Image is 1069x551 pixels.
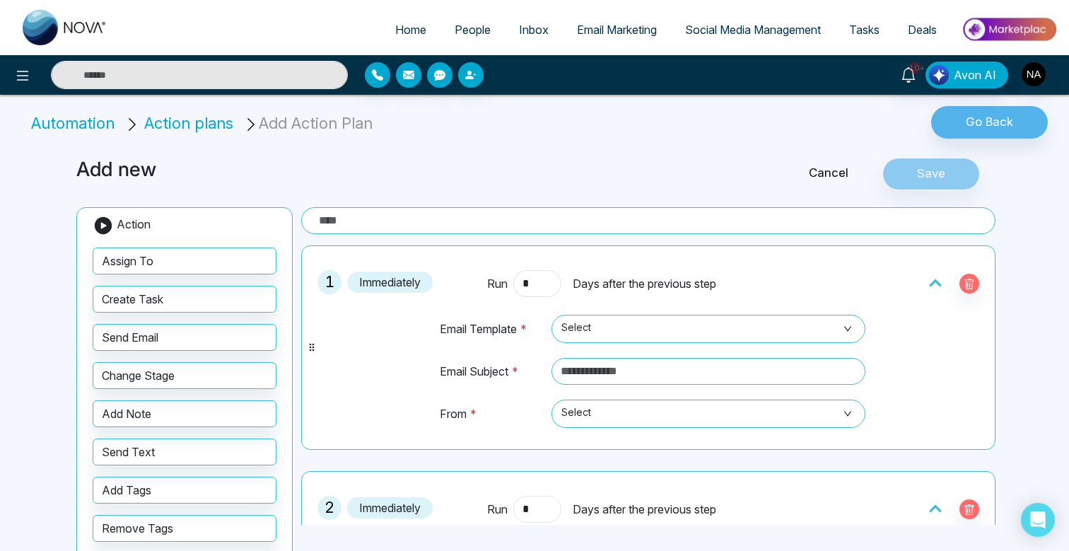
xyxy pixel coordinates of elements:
span: Immediately [347,272,433,293]
span: Email Marketing [577,23,657,37]
span: People [455,23,491,37]
button: Change Stage [93,362,276,389]
li: Automation [31,112,119,135]
span: Social Media Management [685,23,821,37]
button: Go Back [931,106,1048,139]
span: Run [487,275,508,292]
span: Tasks [849,23,880,37]
button: Create Task [93,286,276,313]
span: Immediately [347,497,433,518]
a: Social Media Management [671,16,835,43]
a: Home [381,16,440,43]
span: Run [487,501,508,518]
td: From [439,399,546,442]
span: Action [117,217,151,231]
button: Assign To [93,248,276,274]
span: Select [561,317,855,341]
td: Email Subject [439,357,546,399]
span: 10+ [909,62,921,74]
span: Days after the previous step [573,275,716,292]
li: Add Action Plan [243,112,378,135]
a: People [440,16,505,43]
img: Market-place.gif [958,13,1061,45]
a: 10+ [892,62,925,86]
span: Inbox [519,23,549,37]
h3: Add new [76,158,682,182]
a: Email Marketing [563,16,671,43]
a: Tasks [835,16,894,43]
span: 2 [317,496,341,520]
span: Days after the previous step [573,501,716,518]
button: Remove Tags [93,515,276,542]
button: Add Note [93,400,276,427]
span: Home [395,23,426,37]
button: Add Tags [93,477,276,504]
div: Open Intercom Messenger [1021,503,1055,537]
button: Avon AI [925,62,1008,88]
button: Send Text [93,439,276,465]
span: Select [561,402,855,426]
span: Avon AI [954,66,996,83]
a: Cancel [775,164,882,182]
a: Inbox [505,16,563,43]
span: Deals [908,23,937,37]
img: Lead Flow [929,65,949,85]
img: Nova CRM Logo [23,10,107,45]
a: Deals [894,16,951,43]
button: Send Email [93,324,276,351]
span: Action plans [144,114,233,132]
img: User Avatar [1022,62,1046,86]
span: 1 [317,270,341,294]
td: Email Template [439,314,546,357]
